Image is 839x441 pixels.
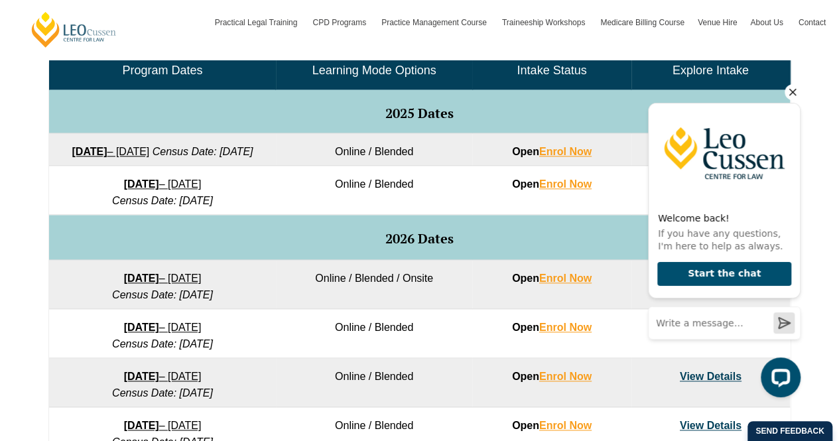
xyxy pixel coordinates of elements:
span: Explore Intake [673,64,749,77]
a: Practical Legal Training [208,3,306,42]
strong: Open [512,273,592,284]
strong: [DATE] [124,371,159,382]
td: Online / Blended [276,166,472,215]
strong: [DATE] [124,322,159,333]
a: Enrol Now [539,146,592,157]
strong: Open [512,371,592,382]
a: [DATE]– [DATE] [124,273,202,284]
td: Online / Blended [276,309,472,358]
em: Census Date: [DATE] [112,289,213,300]
a: CPD Programs [306,3,375,42]
a: Enrol Now [539,371,592,382]
a: Contact [792,3,832,42]
iframe: LiveChat chat widget [637,80,806,408]
em: Census Date: [DATE] [112,338,213,349]
strong: [DATE] [124,273,159,284]
span: 2026 Dates [385,229,454,247]
a: Venue Hire [691,3,743,42]
strong: Open [512,178,592,190]
a: Enrol Now [539,178,592,190]
td: Online / Blended [276,358,472,407]
a: Enrol Now [539,420,592,431]
a: Medicare Billing Course [594,3,691,42]
a: [DATE]– [DATE] [124,371,202,382]
span: Learning Mode Options [312,64,436,77]
em: Census Date: [DATE] [112,195,213,206]
a: [DATE]– [DATE] [72,146,149,157]
span: 2025 Dates [385,104,454,122]
td: Online / Blended [276,133,472,166]
a: View Details [680,420,742,431]
strong: Open [512,322,592,333]
a: Enrol Now [539,273,592,284]
a: Practice Management Course [375,3,495,42]
td: Online / Blended / Onsite [276,260,472,309]
a: [PERSON_NAME] Centre for Law [30,11,118,48]
a: [DATE]– [DATE] [124,322,202,333]
a: Traineeship Workshops [495,3,594,42]
strong: [DATE] [124,420,159,431]
a: [DATE]– [DATE] [124,178,202,190]
span: Program Dates [122,64,202,77]
a: About Us [743,3,791,42]
a: Enrol Now [539,322,592,333]
a: [DATE]– [DATE] [124,420,202,431]
em: Census Date: [DATE] [153,146,253,157]
strong: Open [512,146,592,157]
strong: [DATE] [124,178,159,190]
strong: Open [512,420,592,431]
span: Intake Status [517,64,586,77]
em: Census Date: [DATE] [112,387,213,399]
strong: [DATE] [72,146,107,157]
